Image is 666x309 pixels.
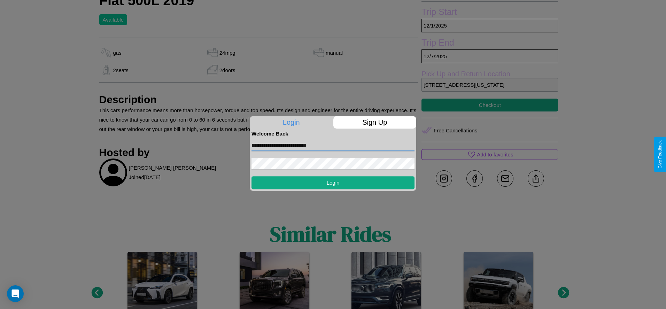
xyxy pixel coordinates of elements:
[333,116,417,129] p: Sign Up
[250,116,333,129] p: Login
[658,140,663,169] div: Give Feedback
[7,285,24,302] div: Open Intercom Messenger
[251,176,415,189] button: Login
[251,131,415,137] h4: Welcome Back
